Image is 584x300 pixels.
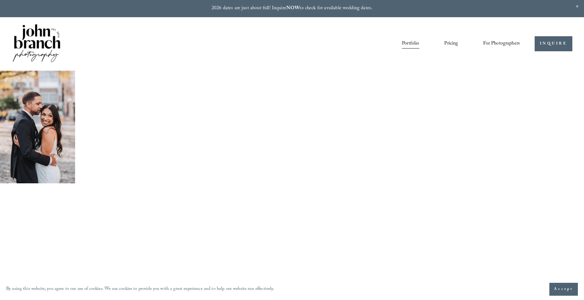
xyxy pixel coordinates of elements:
span: Accept [554,286,573,292]
button: Accept [549,283,578,296]
a: Pricing [444,39,458,49]
p: By using this website, you agree to our use of cookies. We use cookies to provide you with a grea... [6,285,274,294]
img: John Branch IV Photography [12,23,61,64]
a: folder dropdown [483,39,520,49]
span: For Photographers [483,39,520,49]
a: INQUIRE [535,36,572,51]
a: Portfolio [402,39,419,49]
